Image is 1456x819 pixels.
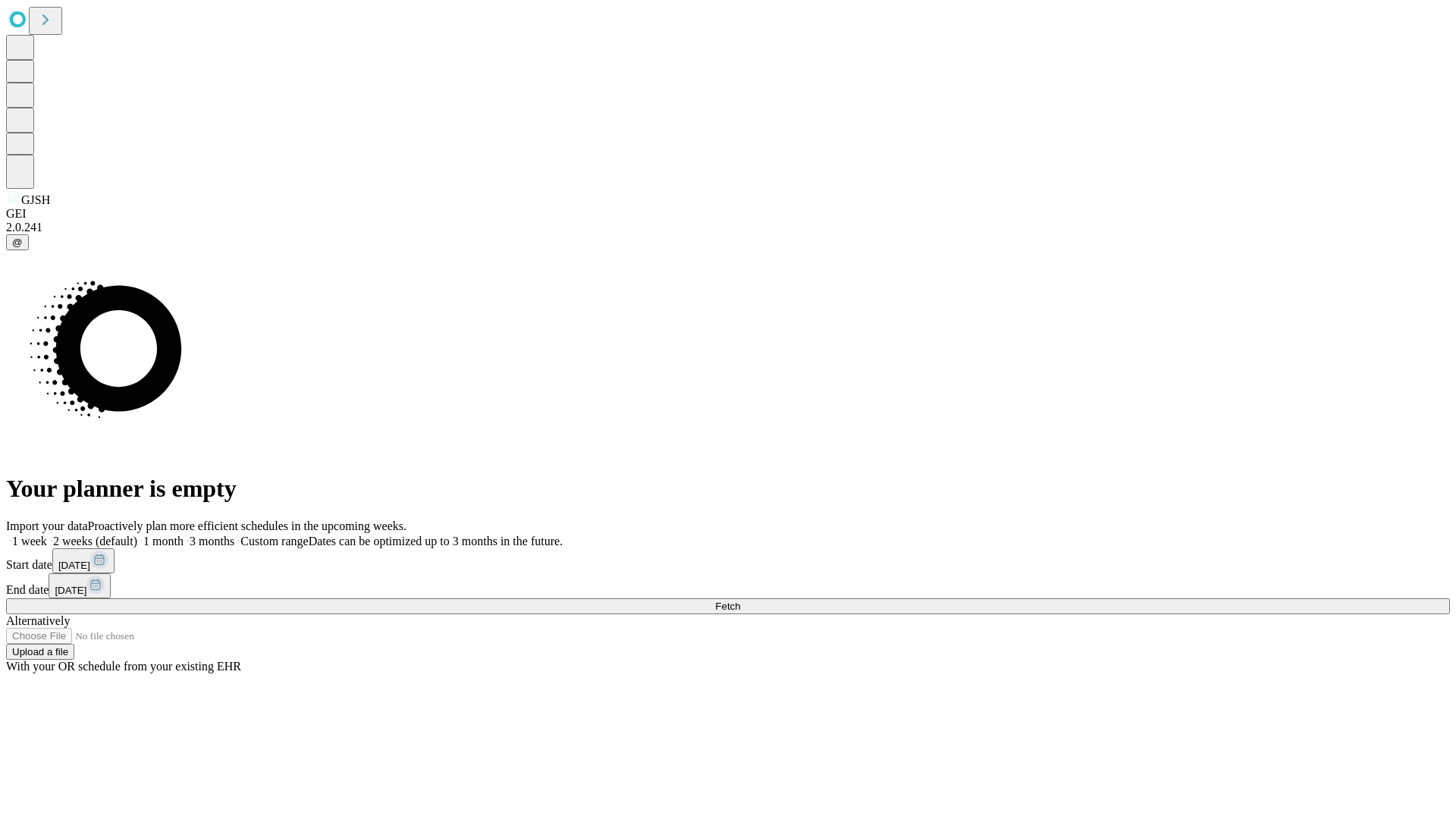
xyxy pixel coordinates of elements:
span: @ [12,237,23,248]
span: With your OR schedule from your existing EHR [6,660,241,673]
button: [DATE] [52,548,115,573]
div: GEI [6,207,1450,221]
span: GJSH [21,193,50,206]
span: 1 month [143,535,184,548]
span: Fetch [715,601,740,612]
button: Fetch [6,598,1450,614]
span: 2 weeks (default) [53,535,137,548]
span: [DATE] [55,585,86,596]
button: @ [6,234,29,250]
span: 3 months [190,535,234,548]
span: 1 week [12,535,47,548]
div: Start date [6,548,1450,573]
span: Alternatively [6,614,70,627]
span: Dates can be optimized up to 3 months in the future. [309,535,563,548]
h1: Your planner is empty [6,475,1450,503]
div: 2.0.241 [6,221,1450,234]
button: [DATE] [49,573,111,598]
span: Custom range [240,535,308,548]
span: [DATE] [58,560,90,571]
span: Import your data [6,519,88,532]
div: End date [6,573,1450,598]
span: Proactively plan more efficient schedules in the upcoming weeks. [88,519,406,532]
button: Upload a file [6,644,74,660]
